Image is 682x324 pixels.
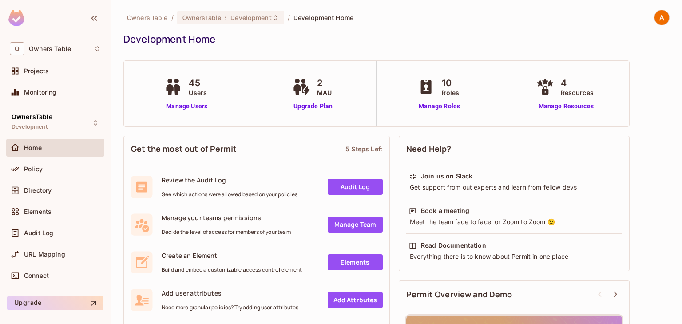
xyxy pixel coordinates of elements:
span: : [224,14,227,21]
span: Directory [24,187,52,194]
span: Policy [24,166,43,173]
div: Development Home [123,32,665,46]
span: Monitoring [24,89,57,96]
span: URL Mapping [24,251,65,258]
span: Elements [24,208,52,215]
div: Join us on Slack [421,172,472,181]
span: OwnersTable [12,113,52,120]
span: Decide the level of access for members of your team [162,229,291,236]
span: 4 [561,76,594,90]
li: / [171,13,174,22]
span: 2 [317,76,332,90]
span: Development Home [293,13,353,22]
div: 5 Steps Left [345,145,382,153]
a: Add Attrbutes [328,292,383,308]
span: See which actions were allowed based on your policies [162,191,297,198]
img: SReyMgAAAABJRU5ErkJggg== [8,10,24,26]
span: Home [24,144,42,151]
span: the active workspace [127,13,168,22]
span: Get the most out of Permit [131,143,237,154]
a: Audit Log [328,179,383,195]
div: Book a meeting [421,206,469,215]
span: Resources [561,88,594,97]
span: Development [230,13,271,22]
span: Development [12,123,48,130]
span: Create an Element [162,251,302,260]
a: Elements [328,254,383,270]
span: Workspace: Owners Table [29,45,71,52]
span: Need more granular policies? Try adding user attributes [162,304,298,311]
span: Audit Log [24,229,53,237]
img: Anurag Kelkar [654,10,669,25]
div: Meet the team face to face, or Zoom to Zoom 😉 [409,217,619,226]
span: OwnersTable [182,13,221,22]
button: Upgrade [7,296,103,310]
span: Need Help? [406,143,452,154]
span: 10 [442,76,459,90]
a: Manage Team [328,217,383,233]
span: MAU [317,88,332,97]
div: Everything there is to know about Permit in one place [409,252,619,261]
span: Review the Audit Log [162,176,297,184]
span: Projects [24,67,49,75]
span: Connect [24,272,49,279]
span: Add user attributes [162,289,298,297]
a: Manage Resources [534,102,598,111]
a: Upgrade Plan [290,102,336,111]
span: Users [189,88,207,97]
a: Manage Roles [415,102,464,111]
span: Build and embed a customizable access control element [162,266,302,273]
span: Roles [442,88,459,97]
span: O [10,42,24,55]
div: Get support from out experts and learn from fellow devs [409,183,619,192]
span: Manage your teams permissions [162,213,291,222]
div: Read Documentation [421,241,486,250]
a: Manage Users [162,102,211,111]
span: 45 [189,76,207,90]
li: / [288,13,290,22]
span: Permit Overview and Demo [406,289,512,300]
